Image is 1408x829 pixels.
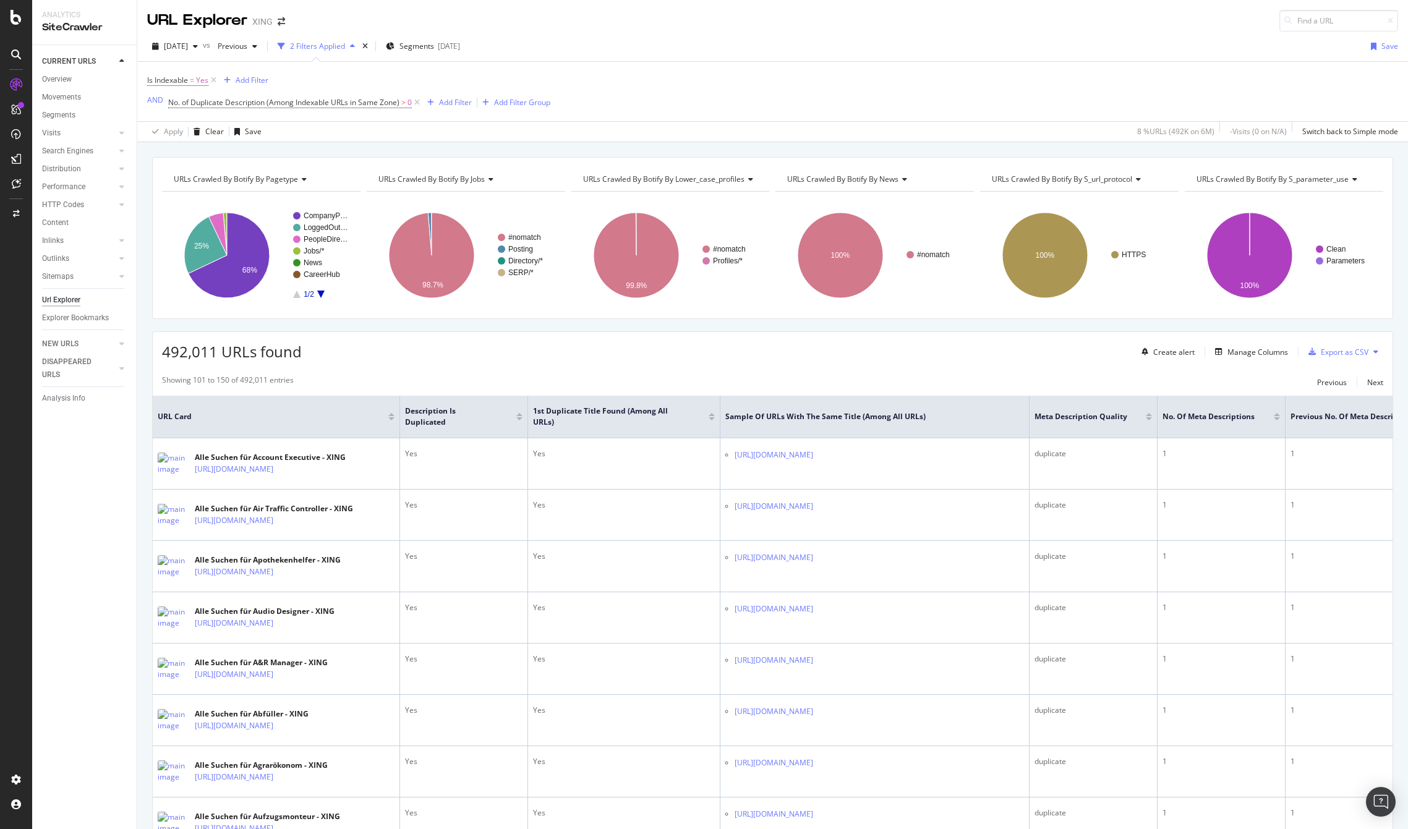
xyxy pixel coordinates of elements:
div: duplicate [1035,602,1152,613]
div: duplicate [1035,756,1152,767]
div: Analytics [42,10,127,20]
div: Apply [164,126,183,137]
div: Yes [405,551,523,562]
span: URL Card [158,411,385,422]
a: Explorer Bookmarks [42,312,128,325]
button: [DATE] [147,36,203,56]
a: [URL][DOMAIN_NAME] [195,720,273,732]
div: NEW URLS [42,338,79,351]
div: Segments [42,109,75,122]
text: Profiles/* [713,257,743,265]
div: Yes [405,500,523,511]
text: 98.7% [422,281,443,289]
img: main image [158,453,189,475]
div: Export as CSV [1321,347,1368,357]
div: Yes [533,448,715,459]
text: 100% [1036,251,1055,260]
span: Sample of URLs with the Same Title (Among All URLs) [725,411,1005,422]
div: CURRENT URLS [42,55,96,68]
a: [URL][DOMAIN_NAME] [735,449,813,461]
text: Posting [508,245,533,253]
div: AND [147,95,163,105]
button: Save [1366,36,1398,56]
span: = [190,75,194,85]
span: 0 [407,94,412,111]
button: 2 Filters Applied [273,36,360,56]
a: CURRENT URLS [42,55,116,68]
img: main image [158,760,189,783]
h4: URLs Crawled By Botify By jobs [376,169,554,189]
button: Save [229,122,262,142]
a: [URL][DOMAIN_NAME] [735,757,813,769]
span: URLs Crawled By Botify By lower_case_profiles [583,174,745,184]
div: Performance [42,181,85,193]
button: Add Filter [422,95,472,110]
div: 2 Filters Applied [290,41,345,51]
a: [URL][DOMAIN_NAME] [735,603,813,615]
input: Find a URL [1279,10,1398,32]
div: Alle Suchen für Account Executive - XING [195,452,346,463]
a: Analysis Info [42,392,128,405]
div: Open Intercom Messenger [1366,787,1396,817]
a: [URL][DOMAIN_NAME] [195,668,273,681]
svg: A chart. [162,202,359,309]
text: 1/2 [304,290,314,299]
div: Movements [42,91,81,104]
div: Yes [533,653,715,665]
div: Yes [533,705,715,716]
svg: A chart. [571,202,768,309]
a: Movements [42,91,128,104]
div: Yes [533,807,715,818]
svg: A chart. [980,202,1177,309]
a: [URL][DOMAIN_NAME] [195,463,273,475]
text: LoggedOut… [304,223,348,232]
div: Explorer Bookmarks [42,312,109,325]
a: Distribution [42,163,116,176]
text: 99.8% [626,281,647,290]
div: DISAPPEARED URLS [42,355,105,381]
a: HTTP Codes [42,198,116,211]
div: Alle Suchen für Apothekenhelfer - XING [195,555,341,566]
div: Search Engines [42,145,93,158]
span: 1st Duplicate Title Found (Among All URLs) [533,406,690,428]
button: Next [1367,375,1383,389]
img: main image [158,504,189,526]
text: 100% [831,251,850,260]
div: Visits [42,127,61,140]
div: 8 % URLs ( 492K on 6M ) [1137,126,1214,137]
div: arrow-right-arrow-left [278,17,285,26]
div: Alle Suchen für A&R Manager - XING [195,657,328,668]
div: duplicate [1035,705,1152,716]
div: Alle Suchen für Aufzugsmonteur - XING [195,811,340,822]
a: Url Explorer [42,294,128,307]
div: Save [245,126,262,137]
a: [URL][DOMAIN_NAME] [195,566,273,578]
span: URLs Crawled By Botify By news [787,174,898,184]
div: Alle Suchen für Agrarökonom - XING [195,760,328,771]
div: Add Filter Group [494,97,550,108]
div: Yes [405,807,523,818]
div: Add Filter [236,75,268,85]
div: 1 [1163,807,1280,818]
div: SiteCrawler [42,20,127,35]
img: main image [158,709,189,731]
a: [URL][DOMAIN_NAME] [735,551,813,564]
div: Save [1381,41,1398,51]
div: Alle Suchen für Air Traffic Controller - XING [195,503,353,514]
div: 1 [1163,756,1280,767]
div: Switch back to Simple mode [1302,126,1398,137]
a: Inlinks [42,234,116,247]
div: duplicate [1035,500,1152,511]
div: duplicate [1035,807,1152,818]
a: Outlinks [42,252,116,265]
button: Clear [189,122,224,142]
a: Search Engines [42,145,116,158]
div: Yes [533,500,715,511]
a: [URL][DOMAIN_NAME] [735,808,813,820]
span: Segments [399,41,434,51]
div: Distribution [42,163,81,176]
h4: URLs Crawled By Botify By pagetype [171,169,349,189]
div: HTTP Codes [42,198,84,211]
span: URLs Crawled By Botify By pagetype [174,174,298,184]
